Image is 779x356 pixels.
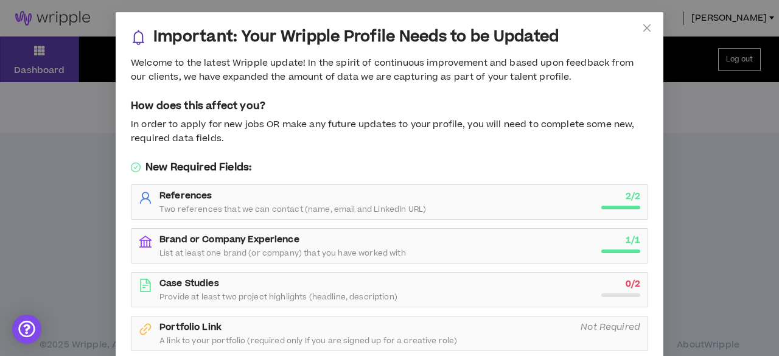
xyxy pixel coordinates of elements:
span: A link to your portfolio (required only If you are signed up for a creative role) [159,336,457,346]
h5: New Required Fields: [131,160,648,175]
h5: How does this affect you? [131,99,648,113]
strong: Case Studies [159,277,219,290]
strong: Portfolio Link [159,321,222,333]
strong: 2 / 2 [626,190,640,203]
strong: 1 / 1 [626,234,640,246]
div: In order to apply for new jobs OR make any future updates to your profile, you will need to compl... [131,118,648,145]
div: Welcome to the latest Wripple update! In the spirit of continuous improvement and based upon feed... [131,57,648,84]
strong: References [159,189,212,202]
span: bank [139,235,152,248]
span: bell [131,30,146,45]
span: user [139,191,152,204]
span: check-circle [131,162,141,172]
strong: Brand or Company Experience [159,233,299,246]
strong: 0 / 2 [626,277,640,290]
h3: Important: Your Wripple Profile Needs to be Updated [153,27,559,47]
span: close [642,23,652,33]
div: Open Intercom Messenger [12,315,41,344]
span: link [139,323,152,336]
span: List at least one brand (or company) that you have worked with [159,248,406,258]
i: Not Required [581,321,640,333]
span: Two references that we can contact (name, email and LinkedIn URL) [159,204,426,214]
button: Close [631,12,663,45]
span: Provide at least two project highlights (headline, description) [159,292,397,302]
span: file-text [139,279,152,292]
